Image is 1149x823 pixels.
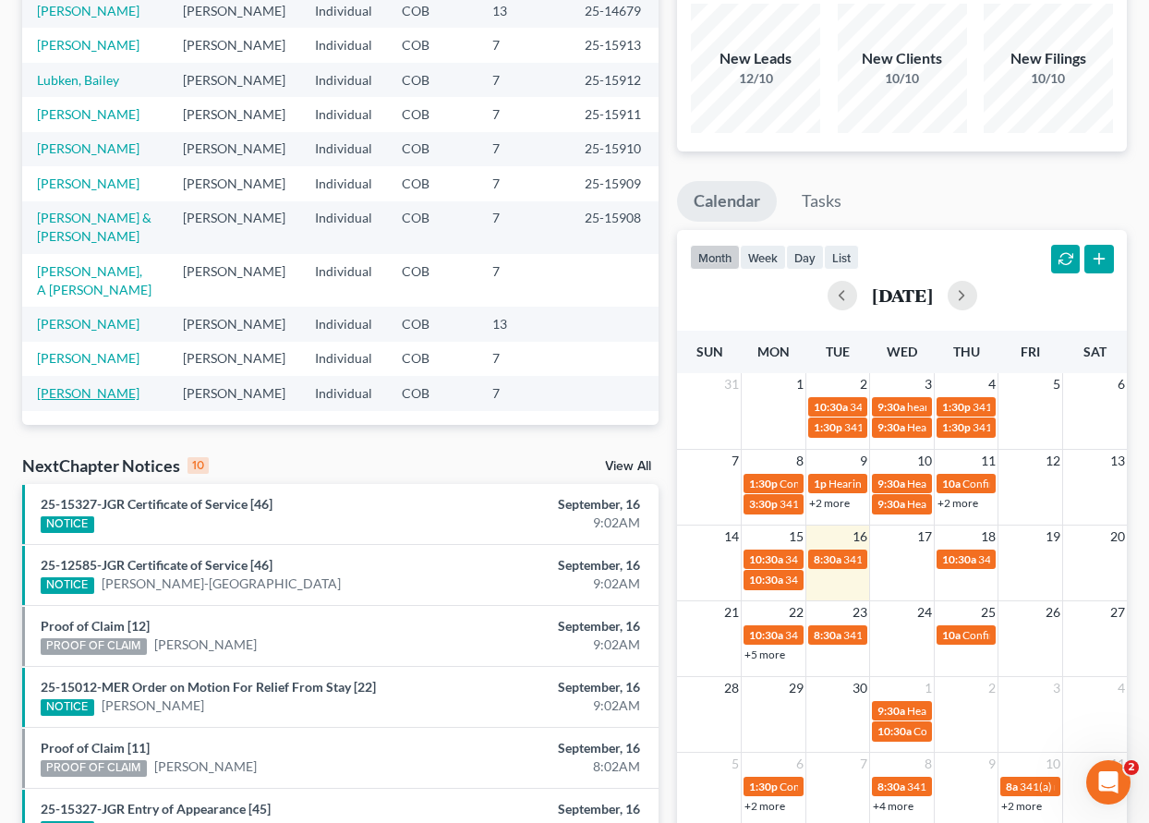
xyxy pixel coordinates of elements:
td: 7 [478,342,570,376]
span: 1:30p [942,420,971,434]
div: New Leads [691,48,820,69]
button: month [690,245,740,270]
td: [PERSON_NAME] [168,97,300,131]
span: 341(a) meeting for [PERSON_NAME] [844,420,1022,434]
a: +2 more [744,799,785,813]
a: +4 more [873,799,913,813]
td: COB [387,63,478,97]
span: 10a [942,477,961,490]
span: 6 [1116,373,1127,395]
span: 1:30p [814,420,842,434]
div: New Filings [984,48,1113,69]
span: 24 [915,601,934,623]
span: Hearing for [PERSON_NAME] [828,477,973,490]
td: Individual [300,307,387,341]
span: 8 [794,450,805,472]
span: Fri [1021,344,1040,359]
td: Individual [300,132,387,166]
div: 9:02AM [453,575,640,593]
div: September, 16 [453,556,640,575]
span: 25 [979,601,998,623]
td: 25-15913 [570,28,659,62]
span: 8:30a [814,628,841,642]
span: 10a [942,628,961,642]
a: View All [605,460,651,473]
button: list [824,245,859,270]
td: [PERSON_NAME] [168,166,300,200]
a: 25-15012-MER Order on Motion For Relief From Stay [22] [41,679,376,695]
td: 7 [478,166,570,200]
div: New Clients [838,48,967,69]
td: 7 [478,28,570,62]
span: 26 [1044,601,1062,623]
a: [PERSON_NAME], A [PERSON_NAME] [37,263,151,297]
a: [PERSON_NAME] [37,3,139,18]
span: Mon [757,344,790,359]
span: 9:30a [877,420,905,434]
td: 25-15909 [570,166,659,200]
span: 12 [1044,450,1062,472]
td: Individual [300,376,387,410]
span: 15 [787,526,805,548]
span: 13 [1108,450,1127,472]
td: 7 [478,97,570,131]
a: 25-15327-JGR Entry of Appearance [45] [41,801,271,817]
span: 3 [923,373,934,395]
span: 10:30a [749,552,783,566]
td: COB [387,97,478,131]
span: 8 [923,753,934,775]
span: 8a [1006,780,1018,793]
a: [PERSON_NAME]-[GEOGRAPHIC_DATA] [102,575,341,593]
span: Confirmation hearing for [PERSON_NAME] [780,477,989,490]
span: 341(a) meeting for Trinity [PERSON_NAME] [843,628,1055,642]
a: [PERSON_NAME] [37,350,139,366]
a: 25-15327-JGR Certificate of Service [46] [41,496,272,512]
a: [PERSON_NAME] [37,37,139,53]
span: 10:30a [814,400,848,414]
button: day [786,245,824,270]
span: 23 [851,601,869,623]
a: [PERSON_NAME] [102,696,204,715]
td: Individual [300,166,387,200]
span: Hearing for [PERSON_NAME] & [PERSON_NAME] [907,420,1149,434]
a: [PERSON_NAME] [37,316,139,332]
span: 9:30a [877,477,905,490]
span: 22 [787,601,805,623]
span: 11 [1108,753,1127,775]
td: Individual [300,28,387,62]
td: COB [387,132,478,166]
span: 1 [923,677,934,699]
span: 9:30a [877,704,905,718]
span: 10:30a [749,573,783,587]
span: 1:30p [749,477,778,490]
a: [PERSON_NAME] & [PERSON_NAME] [37,210,151,244]
span: 10 [915,450,934,472]
td: 25-15910 [570,132,659,166]
span: 3:30p [749,497,778,511]
span: 30 [851,677,869,699]
span: 1:30p [942,400,971,414]
td: 7 [478,132,570,166]
td: 7 [478,201,570,254]
a: +2 more [809,496,850,510]
td: [PERSON_NAME] [168,254,300,307]
div: 10 [187,457,209,474]
span: 4 [1116,677,1127,699]
td: [PERSON_NAME] [168,63,300,97]
a: Proof of Claim [11] [41,740,150,756]
td: [PERSON_NAME] [168,201,300,254]
span: 3 [1051,677,1062,699]
div: NOTICE [41,516,94,533]
td: [PERSON_NAME] [168,307,300,341]
div: 10/10 [984,69,1113,88]
h2: [DATE] [872,285,933,305]
span: 17 [915,526,934,548]
a: Lubken, Bailey [37,72,119,88]
span: 19 [1044,526,1062,548]
span: 8:30a [877,780,905,793]
span: 4 [986,373,998,395]
span: 1p [814,477,827,490]
a: Proof of Claim [12] [41,618,150,634]
span: 1 [794,373,805,395]
a: Tasks [785,181,858,222]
